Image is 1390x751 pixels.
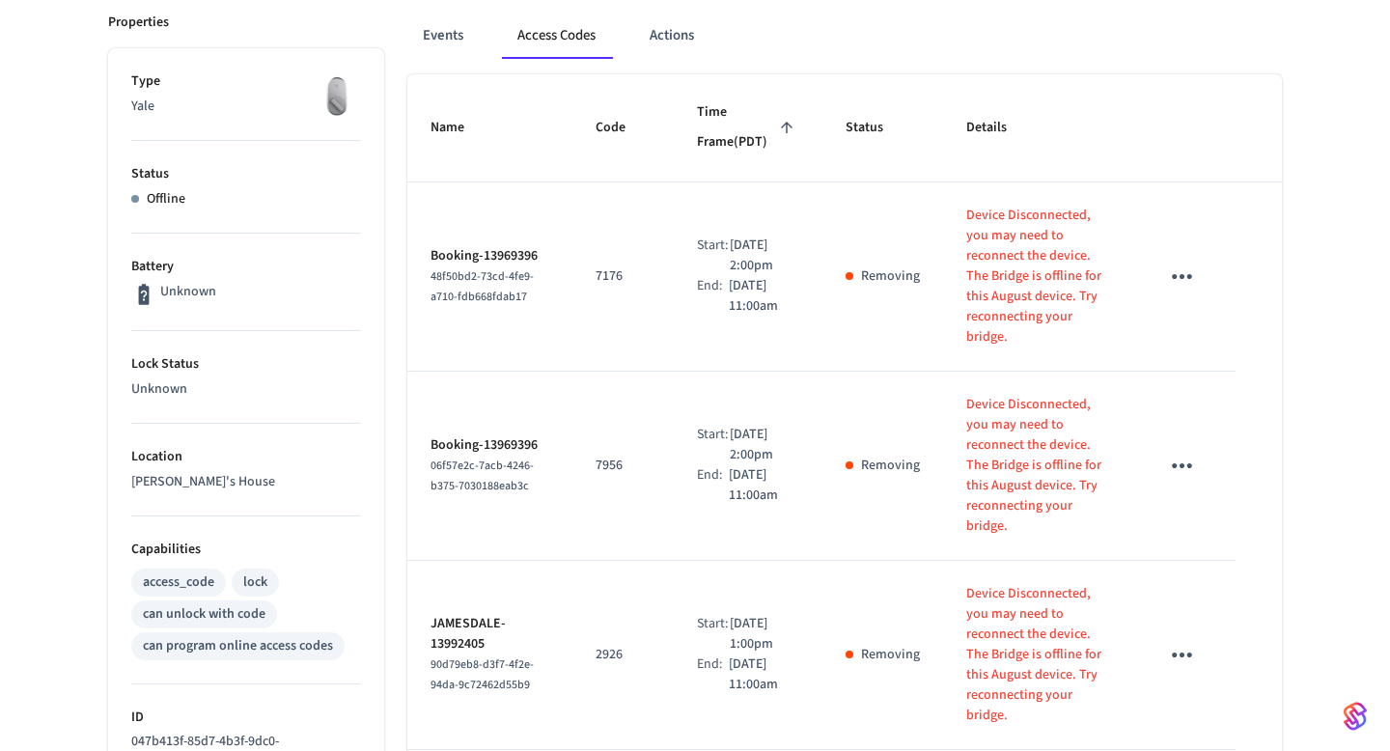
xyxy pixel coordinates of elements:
[729,465,799,506] p: [DATE] 11:00am
[431,113,489,143] span: Name
[697,465,729,506] div: End:
[131,257,361,277] p: Battery
[108,13,169,33] p: Properties
[966,266,1113,348] p: The Bridge is offline for this August device. Try reconnecting your bridge.
[431,458,534,494] span: 06f57e2c-7acb-4246-b375-7030188eab3c
[729,654,799,695] p: [DATE] 11:00am
[407,13,1282,59] div: ant example
[861,456,920,476] p: Removing
[596,266,651,287] p: 7176
[697,97,799,158] span: Time Frame(PDT)
[697,236,730,276] div: Start:
[431,268,534,305] span: 48f50bd2-73cd-4fe9-a710-fdb668fdab17
[160,282,216,302] p: Unknown
[407,13,479,59] button: Events
[243,572,267,593] div: lock
[966,645,1113,726] p: The Bridge is offline for this August device. Try reconnecting your bridge.
[502,13,611,59] button: Access Codes
[697,654,729,695] div: End:
[131,540,361,560] p: Capabilities
[966,395,1113,456] p: Device Disconnected, you may need to reconnect the device.
[131,164,361,184] p: Status
[697,425,730,465] div: Start:
[697,614,730,654] div: Start:
[431,246,549,266] p: Booking-13969396
[131,354,361,375] p: Lock Status
[431,656,534,693] span: 90d79eb8-d3f7-4f2e-94da-9c72462d55b9
[966,584,1113,645] p: Device Disconnected, you may need to reconnect the device.
[861,645,920,665] p: Removing
[143,572,214,593] div: access_code
[730,236,798,276] p: [DATE] 2:00pm
[596,113,651,143] span: Code
[131,71,361,92] p: Type
[131,379,361,400] p: Unknown
[147,189,185,209] p: Offline
[730,614,798,654] p: [DATE] 1:00pm
[846,113,908,143] span: Status
[143,636,333,656] div: can program online access codes
[431,614,549,654] p: JAMESDALE-13992405
[596,456,651,476] p: 7956
[131,447,361,467] p: Location
[313,71,361,120] img: August Wifi Smart Lock 3rd Gen, Silver, Front
[966,456,1113,537] p: The Bridge is offline for this August device. Try reconnecting your bridge.
[431,435,549,456] p: Booking-13969396
[131,708,361,728] p: ID
[966,206,1113,266] p: Device Disconnected, you may need to reconnect the device.
[861,266,920,287] p: Removing
[634,13,709,59] button: Actions
[730,425,798,465] p: [DATE] 2:00pm
[143,604,265,625] div: can unlock with code
[131,472,361,492] p: [PERSON_NAME]'s House
[697,276,729,317] div: End:
[131,97,361,117] p: Yale
[966,113,1032,143] span: Details
[596,645,651,665] p: 2926
[1344,701,1367,732] img: SeamLogoGradient.69752ec5.svg
[729,276,799,317] p: [DATE] 11:00am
